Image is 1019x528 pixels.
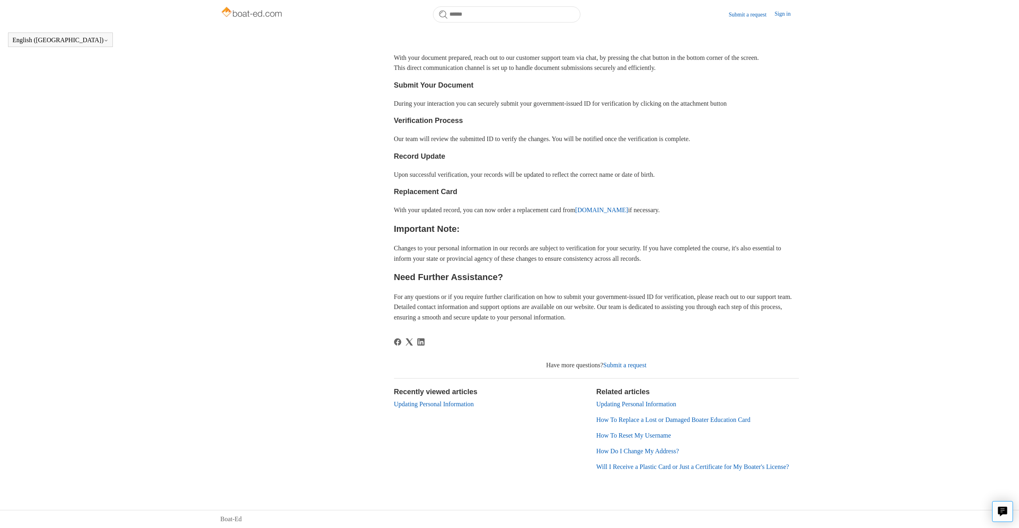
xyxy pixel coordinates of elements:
h3: Record Update [394,151,799,162]
a: How To Reset My Username [596,432,671,439]
a: X Corp [406,338,413,346]
p: Upon successful verification, your records will be updated to reflect the correct name or date of... [394,170,799,180]
div: Have more questions? [394,360,799,370]
input: Search [433,6,580,23]
h2: Need Further Assistance? [394,270,799,284]
p: During your interaction you can securely submit your government-issued ID for verification by cli... [394,98,799,109]
button: English ([GEOGRAPHIC_DATA]) [12,37,108,44]
h3: Verification Process [394,115,799,127]
h3: Replacement Card [394,186,799,198]
a: How Do I Change My Address? [596,448,679,454]
svg: Share this page on Facebook [394,338,401,346]
h2: Related articles [596,387,799,397]
a: Updating Personal Information [596,401,676,407]
a: How To Replace a Lost or Damaged Boater Education Card [596,416,751,423]
h3: Submit Your Document [394,80,799,91]
h2: Important Note: [394,222,799,236]
p: With your updated record, you can now order a replacement card from if necessary. [394,205,799,215]
p: For any questions or if you require further clarification on how to submit your government-issued... [394,292,799,323]
p: Our team will review the submitted ID to verify the changes. You will be notified once the verifi... [394,134,799,144]
a: Submit a request [603,362,647,368]
a: LinkedIn [417,338,425,346]
svg: Share this page on X Corp [406,338,413,346]
a: Facebook [394,338,401,346]
a: Will I Receive a Plastic Card or Just a Certificate for My Boater's License? [596,463,789,470]
a: Updating Personal Information [394,401,474,407]
p: With your document prepared, reach out to our customer support team via chat, by pressing the cha... [394,53,799,73]
a: Sign in [774,10,798,19]
svg: Share this page on LinkedIn [417,338,425,346]
a: Submit a request [729,10,774,19]
a: Boat-Ed [221,514,242,524]
h2: Recently viewed articles [394,387,588,397]
button: Live chat [992,501,1013,522]
img: Boat-Ed Help Center home page [221,5,284,21]
p: Changes to your personal information in our records are subject to verification for your security... [394,243,799,264]
a: [DOMAIN_NAME] [575,207,628,213]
